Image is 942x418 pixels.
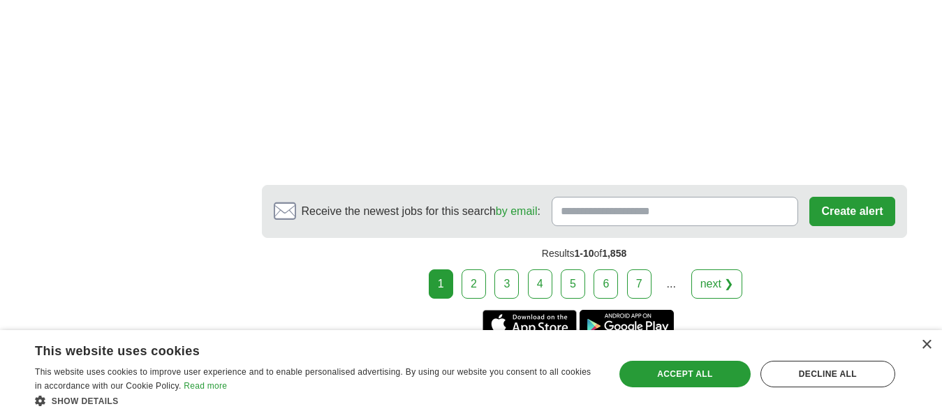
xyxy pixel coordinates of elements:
a: 4 [528,269,552,299]
a: 3 [494,269,519,299]
a: Get the Android app [580,310,674,338]
div: Close [921,340,932,350]
button: Create alert [809,197,895,226]
div: ... [657,270,685,298]
div: Decline all [760,361,895,387]
a: next ❯ [691,269,743,299]
div: Accept all [619,361,751,387]
a: by email [496,205,538,217]
span: This website uses cookies to improve user experience and to enable personalised advertising. By u... [35,367,591,391]
a: Read more, opens a new window [184,381,227,391]
a: 6 [594,269,618,299]
div: This website uses cookies [35,338,562,359]
div: Results of [262,238,907,269]
span: Show details [52,396,119,406]
a: Get the iPhone app [483,310,577,338]
div: Show details [35,394,597,408]
span: Receive the newest jobs for this search : [302,203,540,220]
span: 1-10 [574,248,594,259]
div: 1 [429,269,453,299]
span: 1,858 [602,248,626,259]
a: 5 [561,269,585,299]
a: 7 [627,269,652,299]
a: 2 [462,269,486,299]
